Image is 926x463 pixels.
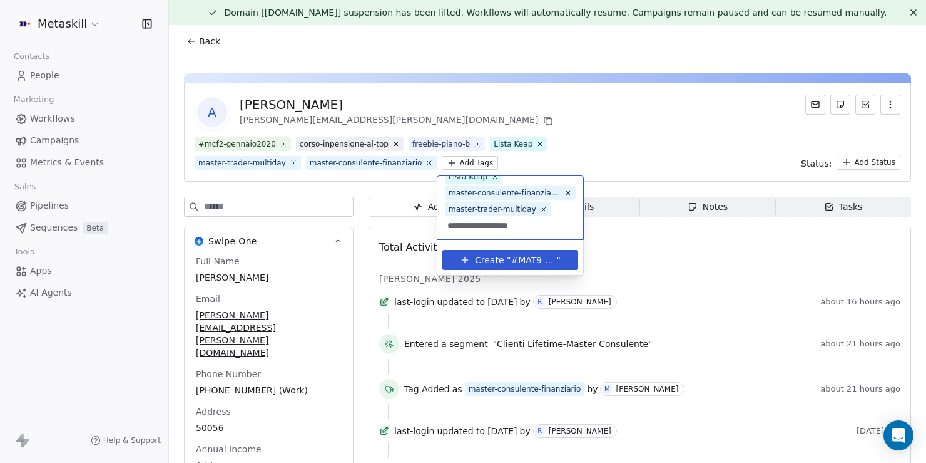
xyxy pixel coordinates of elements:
div: Suggestions [442,245,578,270]
span: Create " [475,254,511,267]
span: #MAT9 - luglio 2025 [511,254,556,267]
div: Lista Keap [449,171,487,182]
span: " [557,254,561,267]
div: master-consulente-finanziario [449,187,561,199]
button: Create "#MAT9 - luglio 2025" [450,250,571,270]
div: master-trader-multiday [449,204,536,215]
